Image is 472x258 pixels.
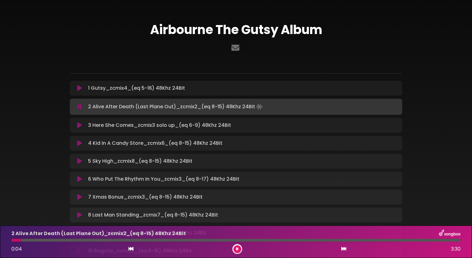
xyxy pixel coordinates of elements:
[88,84,185,92] p: 1 Gutsy_zcmix4_(eq 5-16) 48Khz 24Bit
[88,157,192,165] p: 5 Sky High_zcmix8_(eq 8-15) 48Khz 24Bit
[255,102,264,111] img: waveform4.gif
[439,230,461,238] img: songbox-logo-white.png
[88,211,218,219] p: 8 Last Man Standing_zcmix7_(eq 8-15) 48Khz 24Bit
[88,193,203,201] p: 7 Xmas Bonus_zcmix3_(eq 8-15) 48Khz 24Bit
[11,230,186,237] p: 2 Alive After Death (Last Plane Out)_zcmix2_(eq 8-15) 48Khz 24Bit
[88,175,239,183] p: 6 Who Put The Rhythm In You_zcmix3_(eq 8-17) 48Khz 24Bit
[451,245,461,253] span: 3:30
[70,22,402,37] h1: Airbourne The Gutsy Album
[88,140,222,147] p: 4 Kid In A Candy Store_zcmix6_(eq 8-15) 48Khz 24Bit
[88,122,231,129] p: 3 Here She Comes_zcmix3 solo up_(eq 6-9) 48Khz 24Bit
[88,102,264,111] p: 2 Alive After Death (Last Plane Out)_zcmix2_(eq 8-15) 48Khz 24Bit
[11,245,22,252] span: 0:04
